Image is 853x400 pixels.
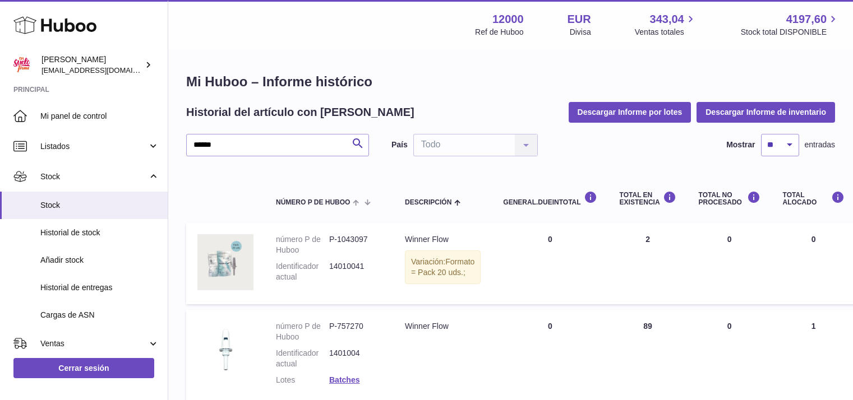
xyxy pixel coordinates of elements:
span: Ventas [40,338,147,349]
span: Historial de stock [40,227,159,238]
span: 4197,60 [786,12,827,27]
span: Stock total DISPONIBLE [741,27,840,38]
div: Winner Flow [405,234,481,245]
span: 343,04 [650,12,684,27]
label: Mostrar [726,139,755,150]
dd: P-1043097 [329,234,382,255]
img: product image [197,234,253,290]
td: 0 [492,223,608,304]
button: Descargar Informe de inventario [697,102,835,122]
dt: Identificador actual [276,261,329,282]
div: Divisa [570,27,591,38]
div: Total ALOCADO [783,191,845,206]
span: Mi panel de control [40,111,159,122]
a: 4197,60 Stock total DISPONIBLE [741,12,840,38]
span: Stock [40,200,159,211]
a: Cerrar sesión [13,358,154,378]
div: Total en EXISTENCIA [620,191,676,206]
span: Añadir stock [40,255,159,266]
button: Descargar Informe por lotes [569,102,691,122]
strong: 12000 [492,12,524,27]
div: general.dueInTotal [503,191,597,206]
span: Historial de entregas [40,282,159,293]
dd: P-757270 [329,321,382,342]
div: [PERSON_NAME] [42,54,142,76]
dd: 14010041 [329,261,382,282]
dt: Lotes [276,375,329,385]
span: Cargas de ASN [40,310,159,320]
div: Winner Flow [405,321,481,332]
a: 343,04 Ventas totales [635,12,697,38]
a: Batches [329,375,359,384]
div: Variación: [405,250,481,284]
span: Descripción [405,199,451,206]
td: 2 [608,223,688,304]
dd: 1401004 [329,348,382,369]
span: Formato = Pack 20 uds.; [411,257,474,277]
h1: Mi Huboo – Informe histórico [186,73,835,91]
span: Listados [40,141,147,152]
div: Total NO PROCESADO [699,191,760,206]
td: 0 [688,223,772,304]
img: product image [197,321,253,377]
span: número P de Huboo [276,199,350,206]
span: entradas [805,139,835,150]
span: Ventas totales [635,27,697,38]
span: [EMAIL_ADDRESS][DOMAIN_NAME] [42,66,165,75]
dt: número P de Huboo [276,234,329,255]
dt: número P de Huboo [276,321,329,342]
strong: EUR [568,12,591,27]
h2: Historial del artículo con [PERSON_NAME] [186,105,414,120]
label: País [391,139,408,150]
dt: Identificador actual [276,348,329,369]
span: Stock [40,171,147,182]
img: mar@ensuelofirme.com [13,57,30,73]
div: Ref de Huboo [475,27,523,38]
